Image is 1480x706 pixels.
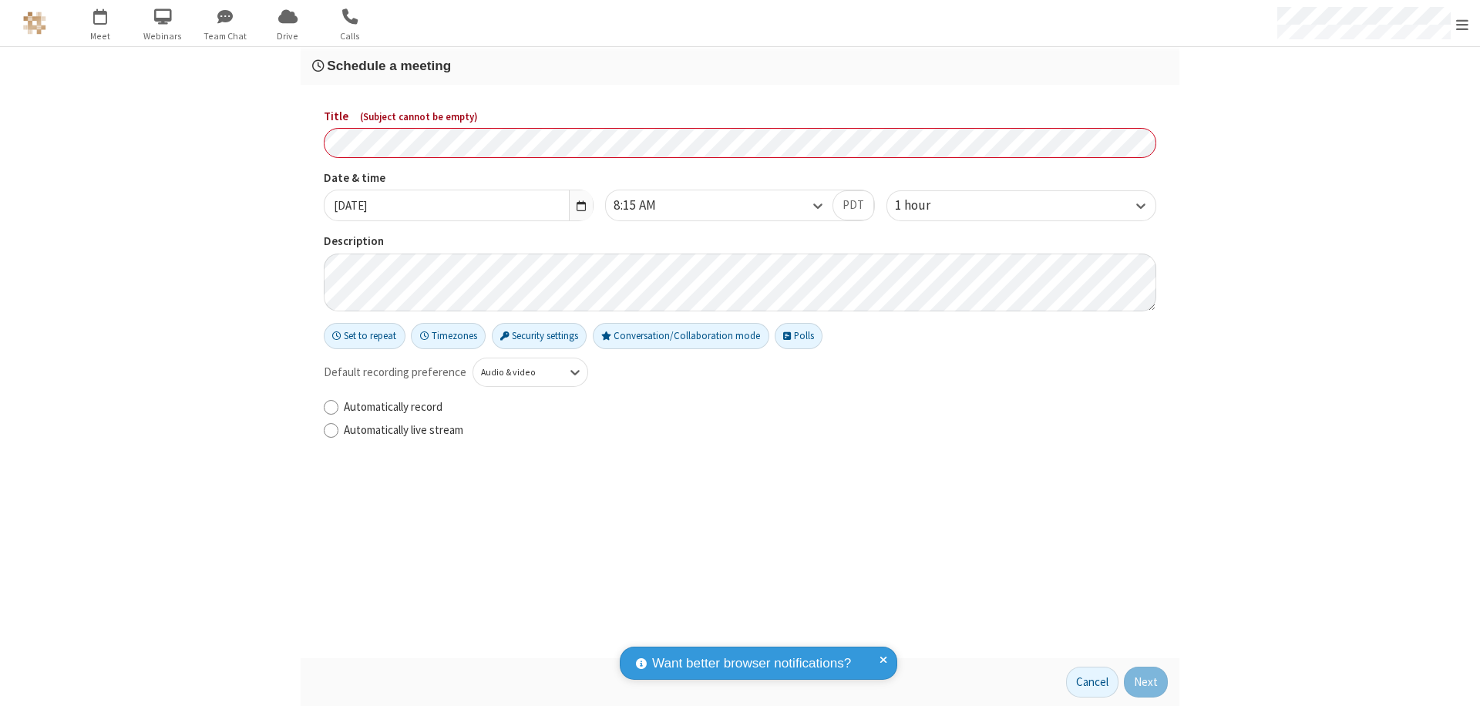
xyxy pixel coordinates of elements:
[1441,666,1468,695] iframe: Chat
[1066,667,1118,698] button: Cancel
[492,323,587,349] button: Security settings
[832,190,874,221] button: PDT
[344,398,1156,416] label: Automatically record
[614,196,682,216] div: 8:15 AM
[652,654,851,674] span: Want better browser notifications?
[411,323,486,349] button: Timezones
[324,108,1156,126] label: Title
[197,29,254,43] span: Team Chat
[360,110,478,123] span: ( Subject cannot be empty )
[895,196,957,216] div: 1 hour
[593,323,769,349] button: Conversation/Collaboration mode
[1124,667,1168,698] button: Next
[321,29,379,43] span: Calls
[324,233,1156,250] label: Description
[344,422,1156,439] label: Automatically live stream
[324,364,466,382] span: Default recording preference
[775,323,822,349] button: Polls
[327,58,451,73] span: Schedule a meeting
[23,12,46,35] img: QA Selenium DO NOT DELETE OR CHANGE
[259,29,317,43] span: Drive
[72,29,129,43] span: Meet
[481,365,554,379] div: Audio & video
[134,29,192,43] span: Webinars
[324,323,405,349] button: Set to repeat
[324,170,594,187] label: Date & time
